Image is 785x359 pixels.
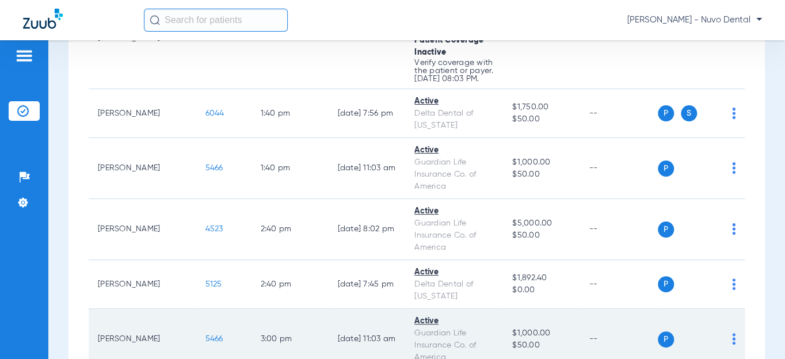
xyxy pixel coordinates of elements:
iframe: Chat Widget [727,304,785,359]
td: [DATE] 7:45 PM [329,260,406,309]
img: group-dot-blue.svg [732,278,736,290]
span: P [658,221,674,238]
span: [PERSON_NAME] - Nuvo Dental [627,14,762,26]
span: 6044 [205,109,224,117]
td: [DATE] 8:02 PM [329,199,406,260]
div: Active [414,96,494,108]
span: $50.00 [512,230,570,242]
span: P [658,276,674,292]
td: [PERSON_NAME] [89,138,196,199]
div: Guardian Life Insurance Co. of America [414,217,494,254]
span: S [681,105,697,121]
span: $50.00 [512,339,570,352]
span: $5,000.00 [512,217,570,230]
span: $0.00 [512,284,570,296]
td: [DATE] 7:56 PM [329,89,406,138]
span: P [658,105,674,121]
span: $1,750.00 [512,101,570,113]
div: Active [414,315,494,327]
td: 2:40 PM [251,260,329,309]
img: Zuub Logo [23,9,63,29]
td: 1:40 PM [251,89,329,138]
td: 2:40 PM [251,199,329,260]
span: $50.00 [512,113,570,125]
span: $1,892.40 [512,272,570,284]
p: Verify coverage with the patient or payer. [DATE] 08:03 PM. [414,59,494,83]
input: Search for patients [144,9,288,32]
img: group-dot-blue.svg [732,108,736,119]
span: Patient Coverage Inactive [414,36,483,56]
td: [PERSON_NAME] [89,199,196,260]
td: -- [580,89,658,138]
div: Delta Dental of [US_STATE] [414,278,494,303]
div: Delta Dental of [US_STATE] [414,108,494,132]
td: [PERSON_NAME] [89,260,196,309]
span: P [658,331,674,347]
td: [DATE] 11:03 AM [329,138,406,199]
td: 1:40 PM [251,138,329,199]
span: P [658,161,674,177]
img: Search Icon [150,15,160,25]
span: 5466 [205,164,223,172]
div: Guardian Life Insurance Co. of America [414,156,494,193]
td: [PERSON_NAME] [89,89,196,138]
div: Active [414,205,494,217]
span: $50.00 [512,169,570,181]
span: $1,000.00 [512,327,570,339]
img: group-dot-blue.svg [732,162,736,174]
span: $1,000.00 [512,156,570,169]
span: 5466 [205,335,223,343]
img: hamburger-icon [15,49,33,63]
td: -- [580,138,658,199]
td: -- [580,199,658,260]
div: Active [414,144,494,156]
div: Active [414,266,494,278]
img: group-dot-blue.svg [732,223,736,235]
td: -- [580,260,658,309]
span: 5125 [205,280,222,288]
span: 4523 [205,225,223,233]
